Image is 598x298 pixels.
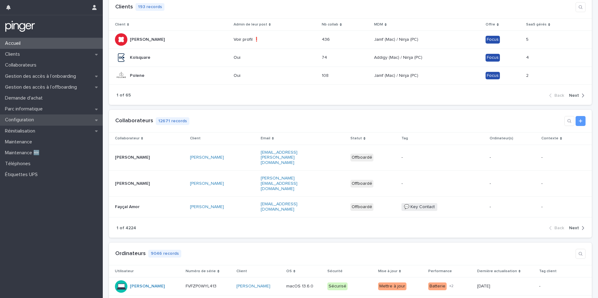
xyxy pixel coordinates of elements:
p: Fayçal Amor [115,203,141,210]
p: 1 of 65 [116,93,131,98]
p: - [401,181,446,186]
a: [PERSON_NAME] [190,155,224,160]
p: [DATE] [477,282,491,289]
p: 1 of 4224 [116,226,136,231]
p: - [539,284,574,289]
div: Batterie [428,282,447,290]
div: Offboardé [350,203,373,211]
p: Collaborateur [115,135,140,142]
a: Collaborateurs [115,118,153,123]
tr: [PERSON_NAME][PERSON_NAME] [PERSON_NAME] [PERSON_NAME][EMAIL_ADDRESS][DOMAIN_NAME]Offboardé--- [109,170,592,196]
p: Téléphones [2,161,36,167]
p: [PERSON_NAME] [115,154,151,160]
span: Next [569,226,579,230]
button: Back [549,93,567,98]
a: [PERSON_NAME] [190,204,224,210]
span: + 2 [449,284,453,288]
p: Polene [130,72,146,78]
p: 74 [322,54,328,60]
p: Kolsquare [130,54,152,60]
p: [PERSON_NAME] [130,36,166,42]
p: - [490,204,534,210]
p: Clients [2,51,25,57]
p: Sécurité [327,268,343,275]
p: Email [261,135,270,142]
span: 💬 Key Contact [401,203,437,211]
p: Tag client [539,268,557,275]
p: Numéro de série [186,268,216,275]
p: 9046 records [148,250,181,258]
p: Collaborateurs [2,62,41,68]
p: [PERSON_NAME] [115,180,151,186]
p: Configuration [2,117,39,123]
a: [PERSON_NAME] [236,284,270,289]
p: - [541,204,586,210]
span: Back [554,93,564,98]
p: Demande d'achat [2,95,48,101]
div: Focus [486,72,500,80]
div: Offboardé [350,180,373,188]
p: Accueil [2,40,26,46]
p: - [490,155,534,160]
p: Oui [234,55,286,60]
img: mTgBEunGTSyRkCgitkcU [5,20,35,33]
div: Mettre à jour [378,282,406,290]
p: 108 [322,72,330,78]
p: Client [190,135,201,142]
a: [PERSON_NAME] [130,284,165,289]
p: Client [236,268,247,275]
tr: KolsquareKolsquare Oui7474 Addigy (Mac) / Ninja (PC)Addigy (Mac) / Ninja (PC) Focus44 [109,49,592,67]
span: Back [554,226,564,230]
p: Nb collab [322,21,338,28]
p: Gestion des accès à l’offboarding [2,84,82,90]
p: Offre [486,21,495,28]
div: Offboardé [350,154,373,161]
p: Tag [401,135,408,142]
a: [PERSON_NAME] [190,181,224,186]
p: Maintenance [2,139,37,145]
p: - [490,181,534,186]
button: Next [567,93,584,98]
a: Ordinateurs [115,251,146,256]
a: [PERSON_NAME][EMAIL_ADDRESS][DOMAIN_NAME] [261,176,297,191]
p: Gestion des accès à l’onboarding [2,73,81,79]
button: Back [549,225,567,231]
p: Dernière actualisation [477,268,517,275]
p: - [541,155,586,160]
a: [EMAIL_ADDRESS][PERSON_NAME][DOMAIN_NAME] [261,150,297,165]
span: Next [569,93,579,98]
p: 5 [526,36,530,42]
div: Sécurisé [327,282,348,290]
p: Admin de leur post [234,21,267,28]
p: SaaS gérés [526,21,547,28]
p: Utilisateur [115,268,134,275]
p: - [541,181,586,186]
a: [EMAIL_ADDRESS][DOMAIN_NAME] [261,202,297,212]
p: Contexte [541,135,558,142]
a: Add new record [576,116,586,126]
tr: [PERSON_NAME] FVFZP0WYL413FVFZP0WYL413 [PERSON_NAME] macOS 13.6.0macOS 13.6.0 SécuriséMettre à jo... [109,277,592,296]
p: Client [115,21,126,28]
p: 436 [322,36,331,42]
tr: [PERSON_NAME][PERSON_NAME] Voir profil ❗436436 Jamf (Mac) / Ninja (PC)Jamf (Mac) / Ninja (PC) Foc... [109,30,592,49]
p: Statut [350,135,362,142]
a: Clients [115,4,133,10]
p: 4 [526,54,530,60]
button: Next [567,225,584,231]
p: OS [286,268,292,275]
div: Focus [486,54,500,62]
p: - [401,155,446,160]
p: Voir profil ❗ [234,37,286,42]
p: FVFZP0WYL413 [186,282,218,289]
p: macOS 13.6.0 [286,282,315,289]
p: 193 records [135,3,164,11]
tr: Fayçal AmorFayçal Amor [PERSON_NAME] [EMAIL_ADDRESS][DOMAIN_NAME]Offboardé💬 Key Contact-- [109,197,592,217]
p: 12671 records [156,117,189,125]
p: Ordinateur(s) [490,135,513,142]
p: Jamf (Mac) / Ninja (PC) [374,72,420,78]
p: MDM [374,21,383,28]
p: Parc informatique [2,106,48,112]
tr: PolenePolene Oui108108 Jamf (Mac) / Ninja (PC)Jamf (Mac) / Ninja (PC) Focus22 [109,67,592,85]
p: Performance [428,268,452,275]
p: Oui [234,73,286,78]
